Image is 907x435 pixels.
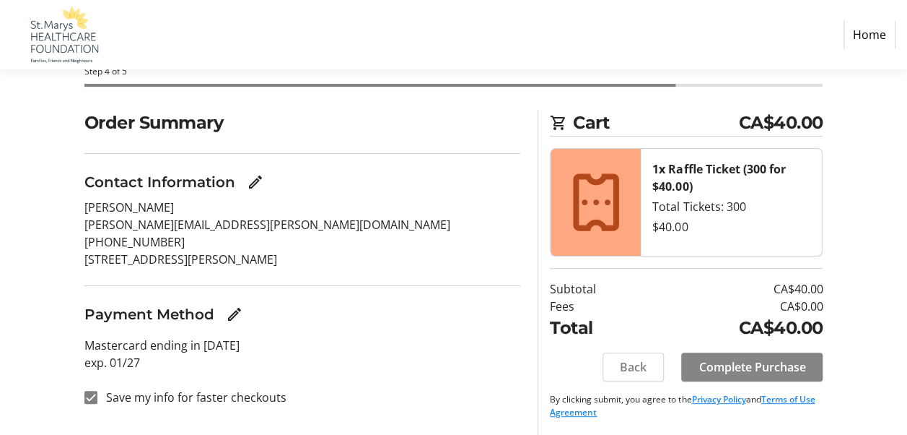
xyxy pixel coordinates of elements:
[84,337,521,371] p: Mastercard ending in [DATE] exp. 01/27
[550,393,815,418] a: Terms of Use Agreement
[220,300,249,329] button: Edit Payment Method
[844,21,895,48] a: Home
[573,110,738,136] span: Cart
[84,171,235,193] h3: Contact Information
[647,280,823,298] td: CA$40.00
[681,353,823,382] button: Complete Purchase
[698,358,805,376] span: Complete Purchase
[550,280,647,298] td: Subtotal
[84,216,521,233] p: [PERSON_NAME][EMAIL_ADDRESS][PERSON_NAME][DOMAIN_NAME]
[647,298,823,315] td: CA$0.00
[652,218,810,236] div: $40.00
[652,161,785,194] strong: 1x Raffle Ticket (300 for $40.00)
[603,353,664,382] button: Back
[84,251,521,268] p: [STREET_ADDRESS][PERSON_NAME]
[84,233,521,251] p: [PHONE_NUMBER]
[652,198,810,215] div: Total Tickets: 300
[738,110,823,136] span: CA$40.00
[84,110,521,136] h2: Order Summary
[647,315,823,341] td: CA$40.00
[691,393,745,405] a: Privacy Policy
[620,358,647,376] span: Back
[550,315,647,341] td: Total
[241,168,270,197] button: Edit Contact Information
[84,199,521,216] p: [PERSON_NAME]
[550,393,823,419] p: By clicking submit, you agree to the and
[84,303,214,325] h3: Payment Method
[97,389,286,406] label: Save my info for faster checkouts
[550,298,647,315] td: Fees
[84,65,823,78] div: Step 4 of 5
[12,6,114,64] img: St. Marys Healthcare Foundation's Logo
